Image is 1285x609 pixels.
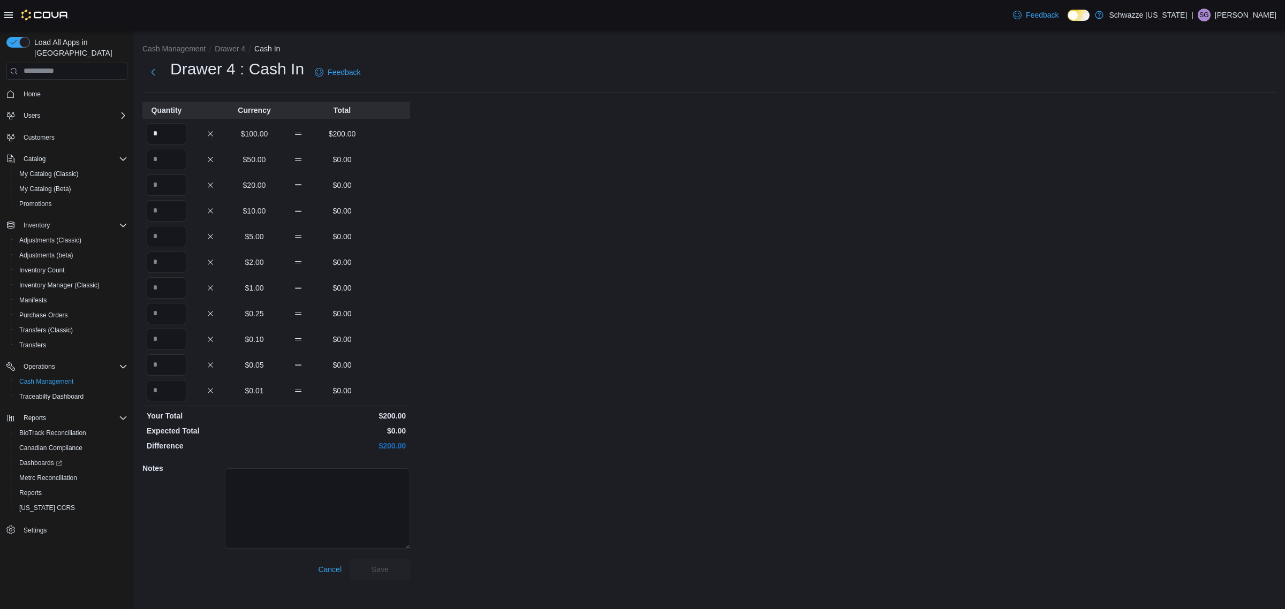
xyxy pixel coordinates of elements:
[15,182,75,195] a: My Catalog (Beta)
[15,264,127,277] span: Inventory Count
[147,329,186,350] input: Quantity
[24,414,46,422] span: Reports
[2,151,132,166] button: Catalog
[235,283,274,293] p: $1.00
[15,324,127,337] span: Transfers (Classic)
[19,281,100,290] span: Inventory Manager (Classic)
[19,459,62,467] span: Dashboards
[24,221,50,230] span: Inventory
[15,234,86,247] a: Adjustments (Classic)
[19,296,47,304] span: Manifests
[147,440,274,451] p: Difference
[19,185,71,193] span: My Catalog (Beta)
[15,197,127,210] span: Promotions
[15,471,127,484] span: Metrc Reconciliation
[15,390,127,403] span: Traceabilty Dashboard
[19,200,52,208] span: Promotions
[24,90,41,98] span: Home
[235,105,274,116] p: Currency
[15,441,87,454] a: Canadian Compliance
[11,425,132,440] button: BioTrack Reconciliation
[1009,4,1063,26] a: Feedback
[24,526,47,535] span: Settings
[278,410,406,421] p: $200.00
[21,10,69,20] img: Cova
[322,334,362,345] p: $0.00
[147,277,186,299] input: Quantity
[215,44,245,53] button: Drawer 4
[170,58,304,80] h1: Drawer 4 : Cash In
[1199,9,1208,21] span: SG
[2,86,132,102] button: Home
[30,37,127,58] span: Load All Apps in [GEOGRAPHIC_DATA]
[278,425,406,436] p: $0.00
[19,87,127,101] span: Home
[15,294,127,307] span: Manifests
[15,339,127,352] span: Transfers
[11,500,132,515] button: [US_STATE] CCRS
[15,456,127,469] span: Dashboards
[15,501,127,514] span: Washington CCRS
[19,392,84,401] span: Traceabilty Dashboard
[19,524,51,537] a: Settings
[235,128,274,139] p: $100.00
[322,283,362,293] p: $0.00
[11,166,132,181] button: My Catalog (Classic)
[11,338,132,353] button: Transfers
[19,444,82,452] span: Canadian Compliance
[11,248,132,263] button: Adjustments (beta)
[19,429,86,437] span: BioTrack Reconciliation
[19,219,54,232] button: Inventory
[11,196,132,211] button: Promotions
[328,67,360,78] span: Feedback
[15,427,90,439] a: BioTrack Reconciliation
[142,62,164,83] button: Next
[147,200,186,222] input: Quantity
[15,501,79,514] a: [US_STATE] CCRS
[15,294,51,307] a: Manifests
[147,105,186,116] p: Quantity
[19,523,127,536] span: Settings
[19,311,68,319] span: Purchase Orders
[1026,10,1059,20] span: Feedback
[15,441,127,454] span: Canadian Compliance
[235,231,274,242] p: $5.00
[15,427,127,439] span: BioTrack Reconciliation
[142,43,1276,56] nav: An example of EuiBreadcrumbs
[142,44,206,53] button: Cash Management
[15,168,127,180] span: My Catalog (Classic)
[19,266,65,275] span: Inventory Count
[11,233,132,248] button: Adjustments (Classic)
[350,559,410,580] button: Save
[322,257,362,268] p: $0.00
[322,128,362,139] p: $200.00
[19,251,73,260] span: Adjustments (beta)
[19,489,42,497] span: Reports
[235,385,274,396] p: $0.01
[147,303,186,324] input: Quantity
[19,341,46,349] span: Transfers
[147,226,186,247] input: Quantity
[147,380,186,401] input: Quantity
[24,133,55,142] span: Customers
[147,425,274,436] p: Expected Total
[142,458,223,479] h5: Notes
[15,264,69,277] a: Inventory Count
[15,249,78,262] a: Adjustments (beta)
[147,252,186,273] input: Quantity
[15,486,127,499] span: Reports
[15,309,72,322] a: Purchase Orders
[19,88,45,101] a: Home
[235,257,274,268] p: $2.00
[11,485,132,500] button: Reports
[147,354,186,376] input: Quantity
[15,486,46,499] a: Reports
[15,249,127,262] span: Adjustments (beta)
[19,377,73,386] span: Cash Management
[15,279,127,292] span: Inventory Manager (Classic)
[11,293,132,308] button: Manifests
[2,410,132,425] button: Reports
[235,360,274,370] p: $0.05
[15,375,78,388] a: Cash Management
